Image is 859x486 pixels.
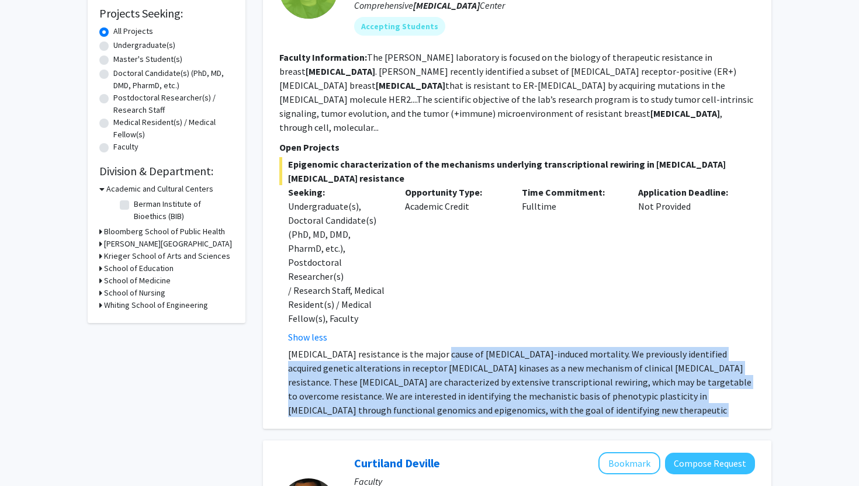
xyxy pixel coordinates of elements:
h3: Krieger School of Arts and Sciences [104,250,230,262]
label: Berman Institute of Bioethics (BIB) [134,198,231,223]
p: Opportunity Type: [405,185,504,199]
h2: Division & Department: [99,164,234,178]
h3: Whiting School of Engineering [104,299,208,311]
div: Not Provided [629,185,746,344]
h3: [PERSON_NAME][GEOGRAPHIC_DATA] [104,238,232,250]
p: Seeking: [288,185,387,199]
label: Doctoral Candidate(s) (PhD, MD, DMD, PharmD, etc.) [113,67,234,92]
h2: Projects Seeking: [99,6,234,20]
label: Faculty [113,141,138,153]
button: Show less [288,330,327,344]
mat-chip: Accepting Students [354,17,445,36]
button: Compose Request to Curtiland Deville [665,453,755,474]
div: Fulltime [513,185,630,344]
h3: Bloomberg School of Public Health [104,225,225,238]
span: Epigenomic characterization of the mechanisms underlying transcriptional rewiring in [MEDICAL_DAT... [279,157,755,185]
h3: School of Education [104,262,174,275]
iframe: Chat [9,433,50,477]
h3: School of Nursing [104,287,165,299]
button: Add Curtiland Deville to Bookmarks [598,452,660,474]
p: Time Commitment: [522,185,621,199]
p: Open Projects [279,140,755,154]
label: Undergraduate(s) [113,39,175,51]
b: [MEDICAL_DATA] [650,107,720,119]
b: [MEDICAL_DATA] [376,79,445,91]
label: All Projects [113,25,153,37]
a: Curtiland Deville [354,456,440,470]
h3: School of Medicine [104,275,171,287]
label: Master's Student(s) [113,53,182,65]
p: Application Deadline: [638,185,737,199]
div: Academic Credit [396,185,513,344]
label: Medical Resident(s) / Medical Fellow(s) [113,116,234,141]
p: [MEDICAL_DATA] resistance is the major cause of [MEDICAL_DATA]-induced mortality. We previously i... [288,347,755,431]
b: [MEDICAL_DATA] [306,65,375,77]
h3: Academic and Cultural Centers [106,183,213,195]
b: Faculty Information: [279,51,367,63]
div: Undergraduate(s), Doctoral Candidate(s) (PhD, MD, DMD, PharmD, etc.), Postdoctoral Researcher(s) ... [288,199,387,325]
fg-read-more: The [PERSON_NAME] laboratory is focused on the biology of therapeutic resistance in breast . [PER... [279,51,753,133]
label: Postdoctoral Researcher(s) / Research Staff [113,92,234,116]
